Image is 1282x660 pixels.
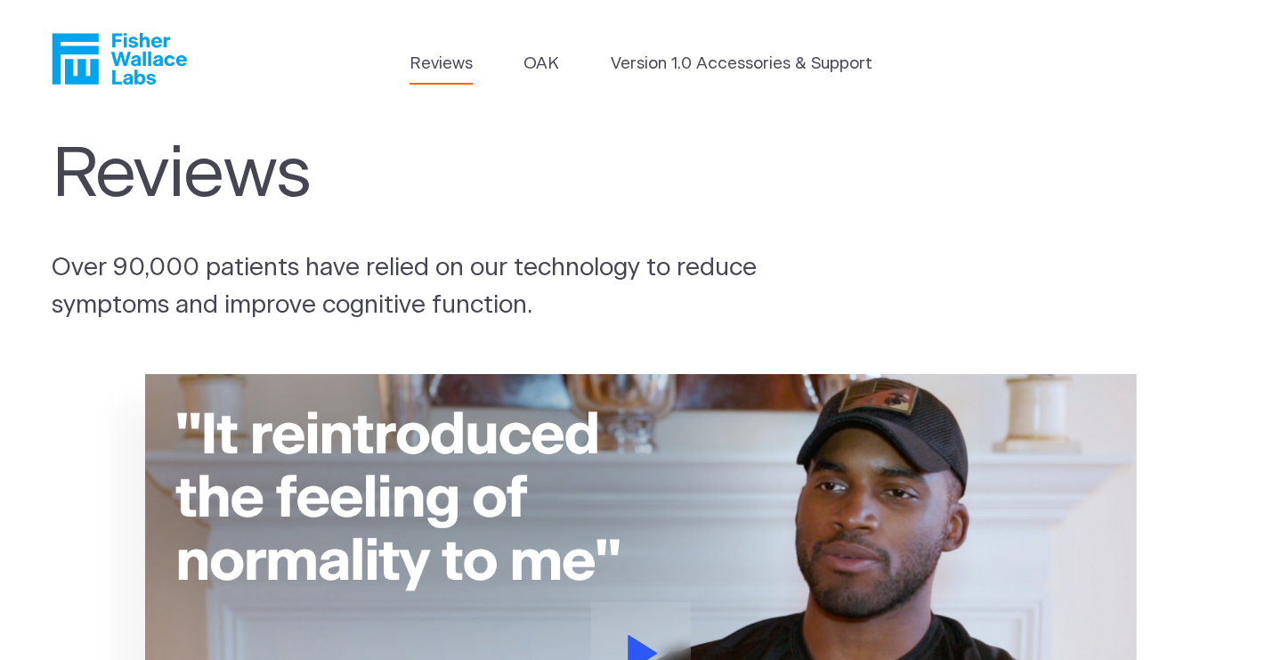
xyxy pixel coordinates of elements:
h1: Reviews [52,134,792,216]
a: Fisher Wallace [52,33,187,85]
a: OAK [523,52,559,77]
a: Reviews [410,52,473,77]
p: Over 90,000 patients have relied on our technology to reduce symptoms and improve cognitive funct... [52,250,830,325]
a: Version 1.0 Accessories & Support [611,52,872,77]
